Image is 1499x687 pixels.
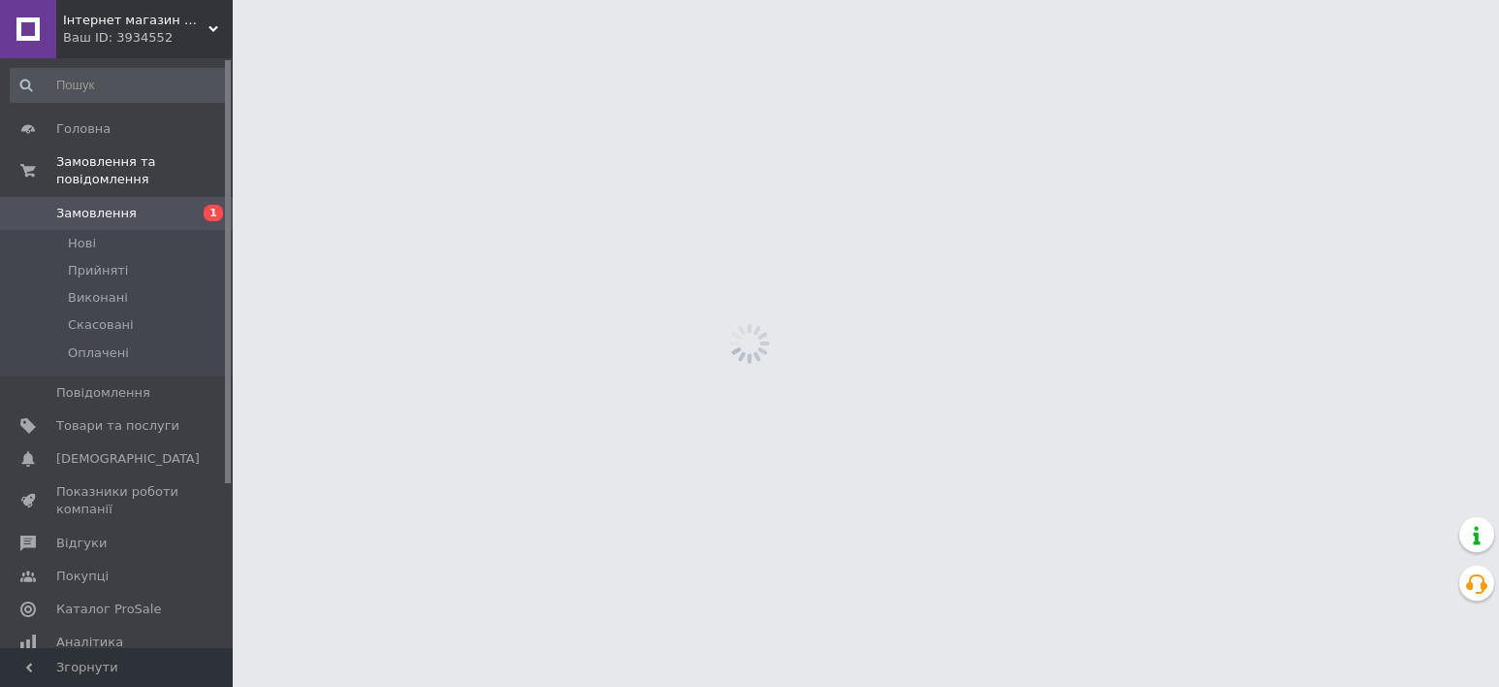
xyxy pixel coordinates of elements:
span: Каталог ProSale [56,601,161,618]
span: Інтернет магазин WOWShop [63,12,208,29]
span: Оплачені [68,344,129,362]
input: Пошук [10,68,229,103]
span: Покупці [56,568,109,585]
span: Відгуки [56,535,107,552]
span: Прийняті [68,262,128,279]
span: Показники роботи компанії [56,483,179,518]
span: Замовлення [56,205,137,222]
span: Аналітика [56,634,123,651]
span: 1 [204,205,223,221]
span: Замовлення та повідомлення [56,153,233,188]
span: Нові [68,235,96,252]
div: Ваш ID: 3934552 [63,29,233,47]
span: Товари та послуги [56,417,179,435]
span: [DEMOGRAPHIC_DATA] [56,450,200,468]
span: Виконані [68,289,128,307]
span: Головна [56,120,111,138]
span: Повідомлення [56,384,150,402]
span: Скасовані [68,316,134,334]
